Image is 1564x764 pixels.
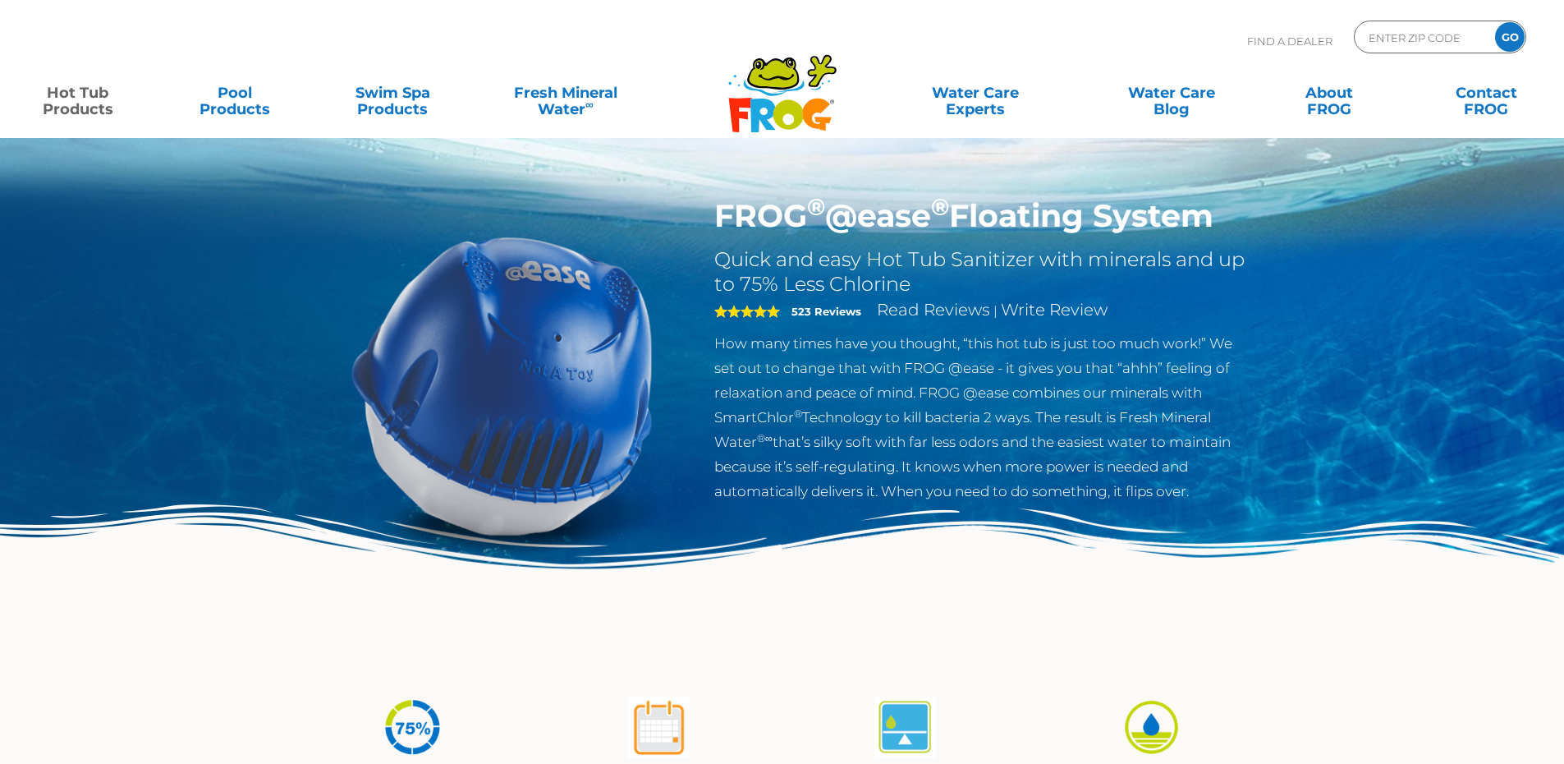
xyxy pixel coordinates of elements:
a: Hot TubProducts [16,76,139,109]
img: hot-tub-product-atease-system.png [314,197,690,573]
img: atease-icon-self-regulates [874,697,936,758]
sup: ® [807,192,825,221]
img: atease-icon-shock-once [628,697,690,758]
img: Frog Products Logo [719,33,846,133]
img: icon-atease-75percent-less [382,697,443,758]
img: icon-atease-easy-on [1121,697,1182,758]
a: Write Review [1001,300,1108,320]
sup: ®∞ [757,432,773,444]
sup: ∞ [585,98,594,111]
a: Read Reviews [877,300,990,320]
a: ContactFROG [1425,76,1548,109]
span: | [993,303,998,319]
strong: 523 Reviews [791,305,861,318]
a: Water CareBlog [1110,76,1232,109]
p: Find A Dealer [1247,21,1332,62]
input: GO [1495,22,1525,52]
a: Fresh MineralWater∞ [488,76,642,109]
a: PoolProducts [174,76,296,109]
h2: Quick and easy Hot Tub Sanitizer with minerals and up to 75% Less Chlorine [714,247,1250,297]
sup: ® [794,407,802,420]
h1: FROG @ease Floating System [714,197,1250,235]
sup: ® [931,192,949,221]
a: Water CareExperts [876,76,1075,109]
span: 5 [714,305,780,318]
p: How many times have you thought, “this hot tub is just too much work!” We set out to change that ... [714,331,1250,504]
a: AboutFROG [1268,76,1390,109]
a: Swim SpaProducts [332,76,454,109]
